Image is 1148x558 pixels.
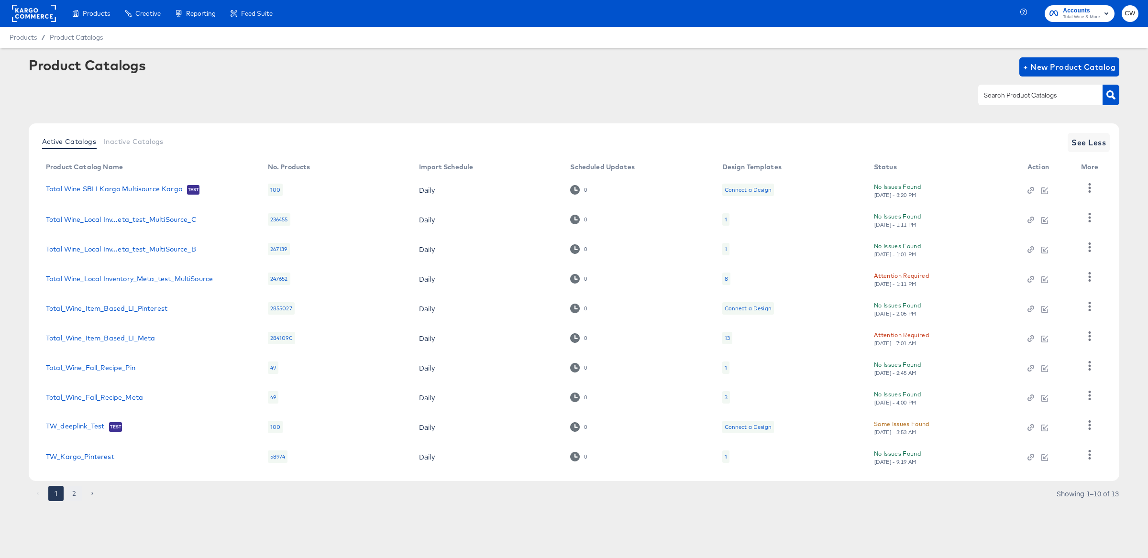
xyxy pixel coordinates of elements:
[37,33,50,41] span: /
[268,243,290,255] div: 267139
[584,216,587,223] div: 0
[725,364,727,372] div: 1
[411,205,563,234] td: Daily
[1019,57,1119,77] button: + New Product Catalog
[83,10,110,17] span: Products
[1023,60,1115,74] span: + New Product Catalog
[29,486,101,501] nav: pagination navigation
[725,216,727,223] div: 1
[725,305,772,312] div: Connect a Design
[584,364,587,371] div: 0
[411,264,563,294] td: Daily
[1122,5,1138,22] button: CW
[411,383,563,412] td: Daily
[584,394,587,401] div: 0
[268,302,295,315] div: 2855027
[874,330,929,340] div: Attention Required
[42,138,96,145] span: Active Catalogs
[874,419,929,436] button: Some Issues Found[DATE] - 3:53 AM
[722,421,774,433] div: Connect a Design
[584,186,587,193] div: 0
[722,302,774,315] div: Connect a Design
[866,160,1020,175] th: Status
[722,243,729,255] div: 1
[268,213,290,226] div: 236455
[268,163,310,171] div: No. Products
[584,305,587,312] div: 0
[874,419,929,429] div: Some Issues Found
[29,57,145,73] div: Product Catalogs
[570,452,587,461] div: 0
[725,334,730,342] div: 13
[570,185,587,194] div: 0
[1071,136,1106,149] span: See Less
[725,245,727,253] div: 1
[46,394,143,401] a: Total_Wine_Fall_Recipe_Meta
[570,363,587,372] div: 0
[570,333,587,342] div: 0
[725,394,728,401] div: 3
[48,486,64,501] button: page 1
[66,486,82,501] button: Go to page 2
[584,246,587,252] div: 0
[584,453,587,460] div: 0
[186,10,216,17] span: Reporting
[46,364,135,372] a: Total_Wine_Fall_Recipe_Pin
[46,185,182,195] a: Total Wine SBLI Kargo Multisource Kargo
[874,281,917,287] div: [DATE] - 1:11 PM
[584,424,587,430] div: 0
[874,429,917,436] div: [DATE] - 3:53 AM
[722,332,732,344] div: 13
[411,353,563,383] td: Daily
[874,271,929,281] div: Attention Required
[874,330,929,347] button: Attention Required[DATE] - 7:01 AM
[135,10,161,17] span: Creative
[46,334,155,342] a: Total_Wine_Item_Based_LI_Meta
[584,335,587,341] div: 0
[268,332,295,344] div: 2841090
[46,422,104,432] a: TW_deeplink_Test
[268,421,283,433] div: 100
[725,453,727,460] div: 1
[46,305,167,312] a: Total_Wine_Item_Based_LI_Pinterest
[1073,160,1110,175] th: More
[570,422,587,431] div: 0
[411,234,563,264] td: Daily
[570,304,587,313] div: 0
[1068,133,1110,152] button: See Less
[722,213,729,226] div: 1
[1063,13,1100,21] span: Total Wine & More
[411,294,563,323] td: Daily
[570,393,587,402] div: 0
[10,33,37,41] span: Products
[570,274,587,283] div: 0
[268,273,290,285] div: 247652
[46,216,197,223] a: Total Wine_Local Inv...eta_test_MultiSource_C
[722,450,729,463] div: 1
[419,163,473,171] div: Import Schedule
[874,340,917,347] div: [DATE] - 7:01 AM
[570,163,635,171] div: Scheduled Updates
[46,275,213,283] a: Total Wine_Local Inventory_Meta_test_MultiSource
[1045,5,1115,22] button: AccountsTotal Wine & More
[722,184,774,196] div: Connect a Design
[982,90,1084,101] input: Search Product Catalogs
[85,486,100,501] button: Go to next page
[46,245,196,253] a: Total Wine_Local Inv...eta_test_MultiSource_B
[268,450,288,463] div: 58974
[268,361,278,374] div: 49
[722,361,729,374] div: 1
[584,275,587,282] div: 0
[46,453,114,460] a: TW_Kargo_Pinterest
[570,215,587,224] div: 0
[874,271,929,287] button: Attention Required[DATE] - 1:11 PM
[570,244,587,253] div: 0
[722,391,730,404] div: 3
[1020,160,1073,175] th: Action
[187,186,200,194] span: Test
[1126,8,1135,19] span: CW
[411,175,563,205] td: Daily
[109,423,122,431] span: Test
[1063,6,1100,16] span: Accounts
[268,184,283,196] div: 100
